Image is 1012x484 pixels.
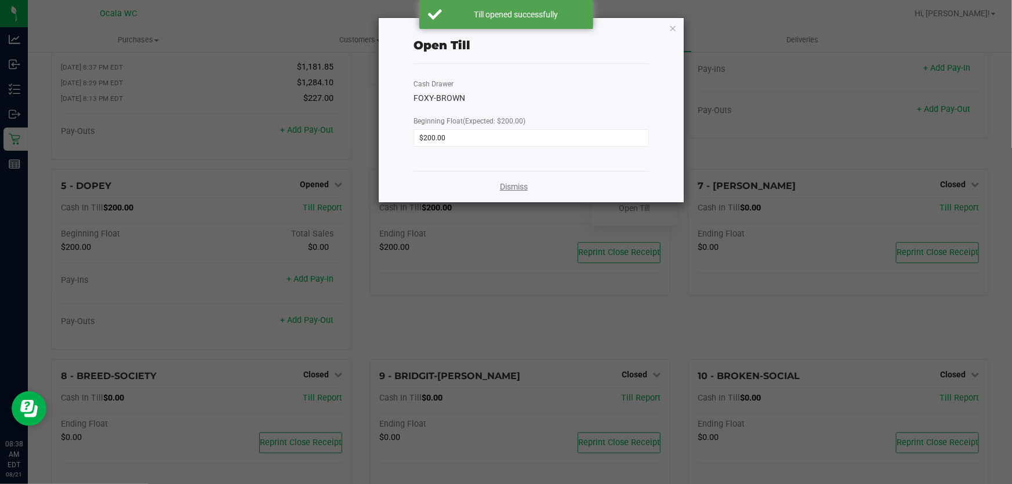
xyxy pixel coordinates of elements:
[12,391,46,426] iframe: Resource center
[463,117,525,125] span: (Expected: $200.00)
[448,9,585,20] div: Till opened successfully
[413,37,470,54] div: Open Till
[413,79,454,89] label: Cash Drawer
[413,92,649,104] div: FOXY-BROWN
[500,181,528,193] a: Dismiss
[413,117,525,125] span: Beginning Float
